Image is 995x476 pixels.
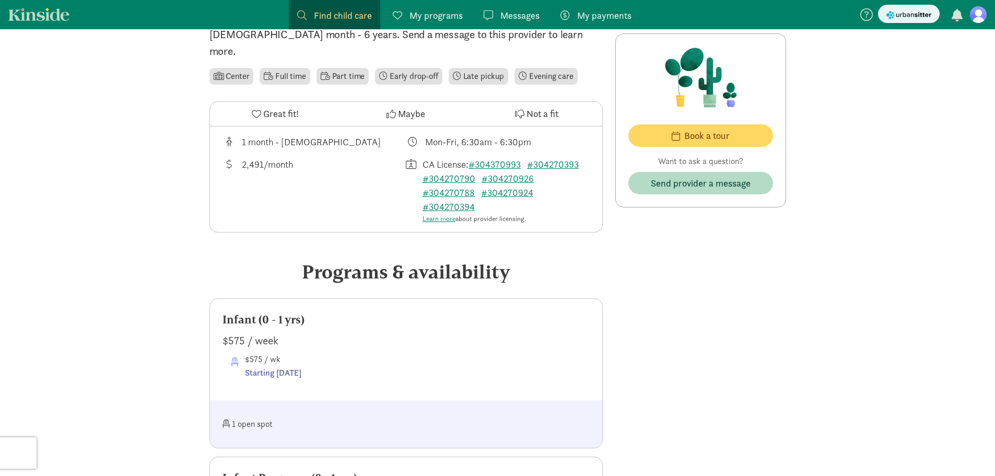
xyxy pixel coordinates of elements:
a: Learn more [423,214,455,223]
a: #304370993 [469,158,521,170]
a: #304270924 [481,187,533,199]
span: My payments [577,8,631,22]
li: Evening care [514,68,578,85]
button: Book a tour [628,124,773,147]
button: Send provider a message [628,172,773,194]
span: Maybe [398,107,425,121]
button: Maybe [341,102,471,126]
li: Center [209,68,254,85]
div: Programs & availability [209,258,603,286]
div: License number [406,157,590,224]
li: Full time [260,68,310,85]
a: #304270394 [423,201,475,213]
div: Class schedule [406,135,590,149]
span: Send provider a message [651,176,751,190]
div: Starting [DATE] [245,366,301,380]
div: Average tuition for this program [223,157,406,224]
span: Find child care [314,8,372,22]
div: about provider licensing. [423,214,590,224]
a: Kinside [8,8,69,21]
div: 2,491/month [242,157,293,224]
div: 1 open spot [223,413,406,435]
div: 1 month - [DEMOGRAPHIC_DATA] [242,135,381,149]
span: Great fit! [263,107,299,121]
span: My programs [409,8,463,22]
span: $575 / wk [245,353,301,379]
span: Messages [500,8,540,22]
div: CA License: [423,157,590,224]
li: Early drop-off [375,68,442,85]
img: urbansitter_logo_small.svg [886,9,931,20]
div: Infant (0 - 1 yrs) [223,311,590,328]
a: #304270393 [527,158,579,170]
div: Age range for children that this provider cares for [223,135,406,149]
span: Not a fit [526,107,558,121]
a: #304270788 [423,187,475,199]
a: #304270926 [482,172,534,184]
button: Not a fit [471,102,602,126]
div: $575 / week [223,332,590,349]
li: Late pickup [449,68,508,85]
span: Book a tour [684,129,730,143]
button: Great fit! [210,102,341,126]
div: Mon-Fri, 6:30am - 6:30pm [425,135,531,149]
p: Want to ask a question? [628,155,773,168]
li: Part time [317,68,369,85]
a: #304270790 [423,172,475,184]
